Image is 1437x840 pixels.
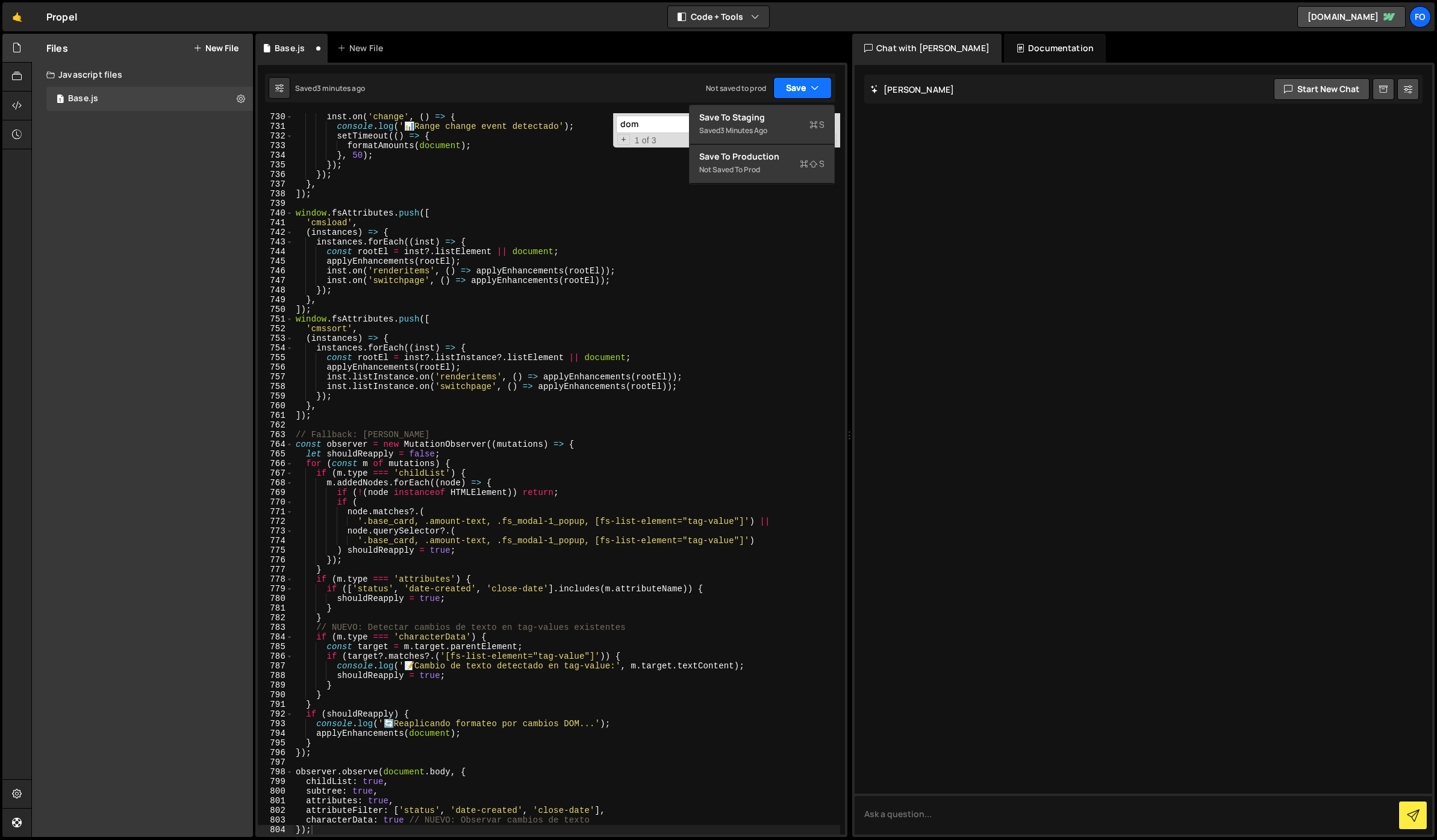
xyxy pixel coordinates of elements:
[258,382,293,391] div: 758
[32,63,253,87] div: Javascript files
[258,131,293,141] div: 732
[258,758,293,767] div: 797
[258,680,293,690] div: 789
[258,218,293,228] div: 741
[258,228,293,237] div: 742
[258,690,293,700] div: 790
[258,122,293,131] div: 731
[258,748,293,758] div: 796
[1004,34,1106,63] div: Documentation
[616,116,767,133] input: Search for
[258,449,293,459] div: 765
[258,642,293,652] div: 785
[870,84,954,95] h2: [PERSON_NAME]
[258,334,293,343] div: 753
[258,536,293,546] div: 774
[258,786,293,796] div: 800
[258,430,293,440] div: 763
[258,777,293,786] div: 799
[258,488,293,497] div: 769
[258,112,293,122] div: 730
[258,420,293,430] div: 762
[258,401,293,411] div: 760
[258,459,293,468] div: 766
[258,179,293,189] div: 737
[258,767,293,777] div: 798
[258,478,293,488] div: 768
[258,237,293,247] div: 743
[258,208,293,218] div: 740
[258,353,293,362] div: 755
[1409,6,1431,28] a: fo
[258,285,293,295] div: 748
[258,565,293,574] div: 777
[258,295,293,305] div: 749
[258,555,293,565] div: 776
[258,671,293,680] div: 788
[258,815,293,825] div: 803
[706,83,766,93] div: Not saved to prod
[258,199,293,208] div: 739
[1297,6,1406,28] a: [DOMAIN_NAME]
[258,546,293,555] div: 775
[699,151,824,163] div: Save to Production
[258,151,293,160] div: 734
[258,305,293,314] div: 750
[68,93,98,104] div: Base.js
[258,613,293,623] div: 782
[258,257,293,266] div: 745
[258,574,293,584] div: 778
[337,42,388,54] div: New File
[258,362,293,372] div: 756
[668,6,769,28] button: Code + Tools
[800,158,824,170] span: S
[852,34,1002,63] div: Chat with [PERSON_NAME]
[275,42,305,54] div: Base.js
[258,391,293,401] div: 759
[193,43,238,53] button: New File
[258,517,293,526] div: 772
[258,141,293,151] div: 733
[809,119,824,131] span: S
[258,189,293,199] div: 738
[258,584,293,594] div: 779
[258,468,293,478] div: 767
[690,145,834,184] button: Save to ProductionS Not saved to prod
[258,372,293,382] div: 757
[258,700,293,709] div: 791
[258,324,293,334] div: 752
[57,95,64,105] span: 1
[258,343,293,353] div: 754
[46,42,68,55] h2: Files
[258,266,293,276] div: 746
[258,507,293,517] div: 771
[46,10,77,24] div: Propel
[1274,78,1370,100] button: Start new chat
[258,170,293,179] div: 736
[690,105,834,145] button: Save to StagingS Saved3 minutes ago
[630,135,661,145] span: 1 of 3
[258,526,293,536] div: 773
[258,825,293,835] div: 804
[258,632,293,642] div: 784
[317,83,365,93] div: 3 minutes ago
[258,709,293,719] div: 792
[258,661,293,671] div: 787
[258,603,293,613] div: 781
[773,77,832,99] button: Save
[2,2,32,31] a: 🤙
[699,111,824,123] div: Save to Staging
[258,411,293,420] div: 761
[617,134,630,145] span: Toggle Replace mode
[258,314,293,324] div: 751
[699,163,824,177] div: Not saved to prod
[258,594,293,603] div: 780
[258,276,293,285] div: 747
[258,623,293,632] div: 783
[258,719,293,729] div: 793
[720,125,767,135] div: 3 minutes ago
[258,806,293,815] div: 802
[258,497,293,507] div: 770
[699,123,824,138] div: Saved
